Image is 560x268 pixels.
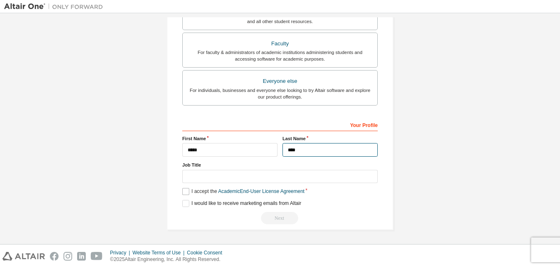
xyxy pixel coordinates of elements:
[282,135,378,142] label: Last Name
[188,38,372,49] div: Faculty
[188,75,372,87] div: Everyone else
[187,249,227,256] div: Cookie Consent
[218,188,304,194] a: Academic End-User License Agreement
[77,252,86,261] img: linkedin.svg
[182,162,378,168] label: Job Title
[182,135,278,142] label: First Name
[110,256,227,263] p: © 2025 Altair Engineering, Inc. All Rights Reserved.
[188,49,372,62] div: For faculty & administrators of academic institutions administering students and accessing softwa...
[64,252,72,261] img: instagram.svg
[182,200,301,207] label: I would like to receive marketing emails from Altair
[110,249,132,256] div: Privacy
[91,252,103,261] img: youtube.svg
[50,252,59,261] img: facebook.svg
[182,118,378,131] div: Your Profile
[2,252,45,261] img: altair_logo.svg
[132,249,187,256] div: Website Terms of Use
[182,188,304,195] label: I accept the
[182,212,378,224] div: Read and acccept EULA to continue
[188,87,372,100] div: For individuals, businesses and everyone else looking to try Altair software and explore our prod...
[4,2,107,11] img: Altair One
[188,12,372,25] div: For currently enrolled students looking to access the free Altair Student Edition bundle and all ...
